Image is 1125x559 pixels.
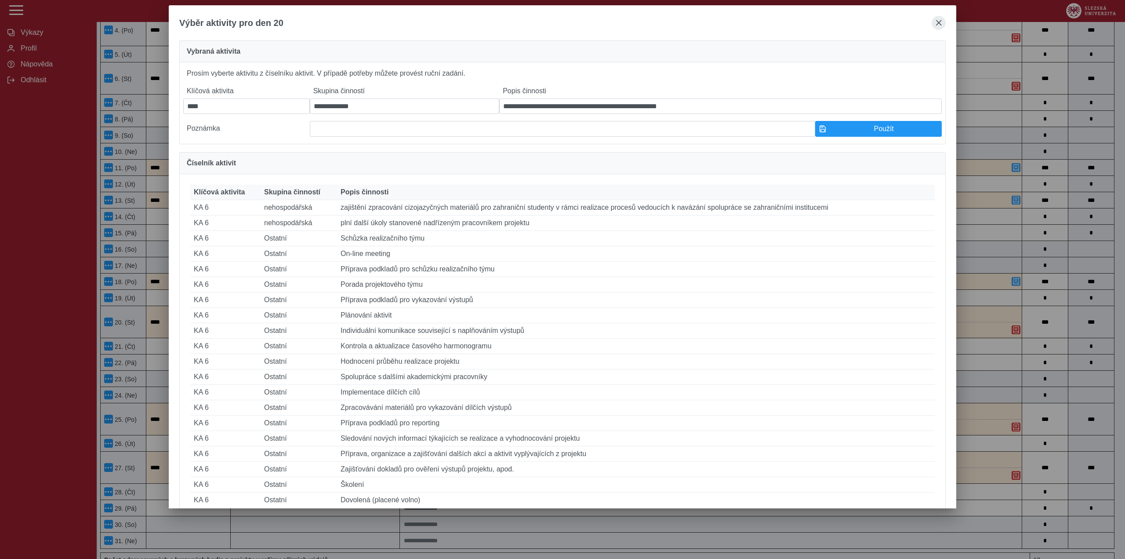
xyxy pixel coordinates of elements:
[190,493,261,508] td: KA 6
[264,188,320,196] span: Skupina činností
[187,48,240,55] span: Vybraná aktivita
[179,62,946,144] div: Prosím vyberte aktivitu z číselníku aktivit. V případě potřeby můžete provést ruční zadání.
[932,16,946,30] button: close
[261,462,337,477] td: Ostatní
[190,446,261,462] td: KA 6
[261,339,337,354] td: Ostatní
[337,446,935,462] td: Příprava, organizace a zajišťování dalších akcí a aktivit vyplývajících z projektu
[310,84,500,99] label: Skupina činností
[830,125,938,133] span: Použít
[337,262,935,277] td: Příprava podkladů pro schůzku realizačního týmu
[337,323,935,339] td: Individuální komunikace související s naplňováním výstupů
[190,323,261,339] td: KA 6
[190,231,261,246] td: KA 6
[337,385,935,400] td: Implementace dílčích cílů
[190,477,261,493] td: KA 6
[337,354,935,369] td: Hodnocení průběhu realizace projektu
[337,462,935,477] td: Zajišťování dokladů pro ověření výstupů projektu, apod.
[337,246,935,262] td: On-line meeting
[815,121,942,137] button: Použít
[190,462,261,477] td: KA 6
[337,416,935,431] td: Příprava podkladů pro reporting
[261,292,337,308] td: Ostatní
[261,431,337,446] td: Ostatní
[337,277,935,292] td: Porada projektového týmu
[261,277,337,292] td: Ostatní
[337,308,935,323] td: Plánování aktivit
[194,188,245,196] span: Klíčová aktivita
[261,446,337,462] td: Ostatní
[337,339,935,354] td: Kontrola a aktualizace časového harmonogramu
[190,246,261,262] td: KA 6
[261,308,337,323] td: Ostatní
[261,416,337,431] td: Ostatní
[190,369,261,385] td: KA 6
[190,277,261,292] td: KA 6
[183,84,310,99] label: Klíčová aktivita
[261,200,337,216] td: nehospodářská
[337,493,935,508] td: Dovolená (placené volno)
[179,18,283,28] span: Výběr aktivity pro den 20
[337,231,935,246] td: Schůzka realizačního týmu
[337,200,935,216] td: zajištění zpracování cizojazyčných materiálů pro zahraniční studenty v rámci realizace procesů ve...
[190,354,261,369] td: KA 6
[261,385,337,400] td: Ostatní
[261,323,337,339] td: Ostatní
[261,262,337,277] td: Ostatní
[190,292,261,308] td: KA 6
[190,262,261,277] td: KA 6
[261,477,337,493] td: Ostatní
[337,400,935,416] td: Zpracovávání materiálů pro vykazování dílčích výstupů
[190,400,261,416] td: KA 6
[190,431,261,446] td: KA 6
[499,84,942,99] label: Popis činnosti
[261,246,337,262] td: Ostatní
[190,308,261,323] td: KA 6
[190,200,261,216] td: KA 6
[261,231,337,246] td: Ostatní
[190,339,261,354] td: KA 6
[190,216,261,231] td: KA 6
[187,160,236,167] span: Číselník aktivit
[337,477,935,493] td: Školení
[261,493,337,508] td: Ostatní
[190,416,261,431] td: KA 6
[261,354,337,369] td: Ostatní
[337,292,935,308] td: Příprava podkladů pro vykazování výstupů
[261,400,337,416] td: Ostatní
[337,369,935,385] td: Spolupráce s dalšími akademickými pracovníky
[183,121,310,137] label: Poznámka
[261,369,337,385] td: Ostatní
[337,431,935,446] td: Sledování nových informací týkajících se realizace a vyhodnocování projektu
[341,188,388,196] span: Popis činnosti
[190,385,261,400] td: KA 6
[337,216,935,231] td: plní další úkoly stanovené nadřízeným pracovníkem projektu
[261,216,337,231] td: nehospodářská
